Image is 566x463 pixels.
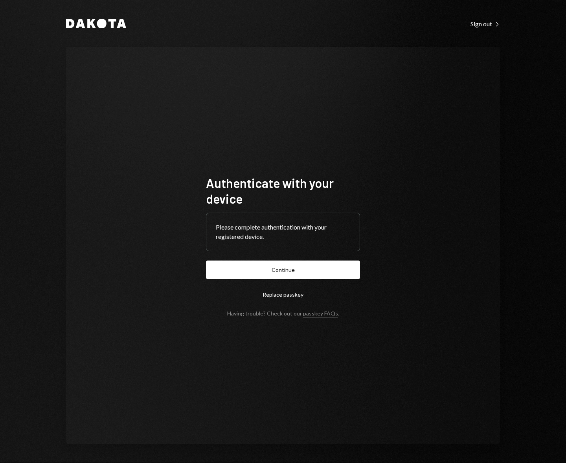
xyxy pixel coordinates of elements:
[470,19,500,28] a: Sign out
[227,310,339,317] div: Having trouble? Check out our .
[303,310,338,317] a: passkey FAQs
[216,222,350,241] div: Please complete authentication with your registered device.
[470,20,500,28] div: Sign out
[206,175,360,206] h1: Authenticate with your device
[206,285,360,304] button: Replace passkey
[206,261,360,279] button: Continue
